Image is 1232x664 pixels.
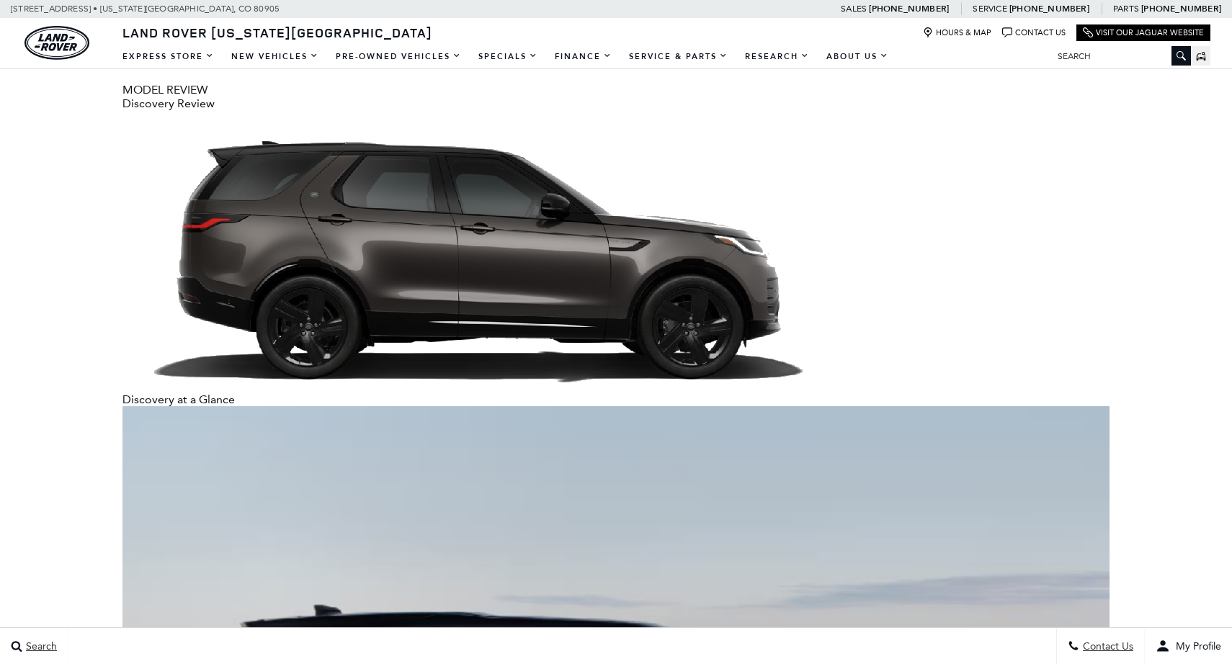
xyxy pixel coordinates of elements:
a: EXPRESS STORE [114,44,223,69]
a: [PHONE_NUMBER] [1009,3,1089,14]
a: [PHONE_NUMBER] [1141,3,1221,14]
a: Finance [546,44,620,69]
span: Parts [1113,4,1139,14]
button: user-profile-menu [1145,628,1232,664]
a: Contact Us [1002,27,1066,38]
span: My Profile [1170,640,1221,652]
span: Service [973,4,1006,14]
input: Search [1047,48,1191,65]
a: [STREET_ADDRESS] • [US_STATE][GEOGRAPHIC_DATA], CO 80905 [11,4,280,14]
a: Specials [470,44,546,69]
div: Discovery Review [122,97,1110,110]
a: Service & Parts [620,44,736,69]
span: Land Rover [US_STATE][GEOGRAPHIC_DATA] [122,24,432,41]
nav: Main Navigation [114,44,897,69]
a: Land Rover [US_STATE][GEOGRAPHIC_DATA] [114,24,441,41]
a: [PHONE_NUMBER] [869,3,949,14]
span: Search [22,640,57,652]
div: Discovery at a Glance [122,392,1110,406]
span: Sales [841,4,867,14]
a: About Us [818,44,897,69]
a: land-rover [24,26,89,60]
a: Pre-Owned Vehicles [327,44,470,69]
img: Discovery [122,110,843,392]
a: Research [736,44,818,69]
a: New Vehicles [223,44,327,69]
img: Land Rover [24,26,89,60]
a: Hours & Map [923,27,991,38]
div: MODEL REVIEW [122,83,1110,97]
span: Contact Us [1079,640,1133,652]
a: Visit Our Jaguar Website [1083,27,1204,38]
